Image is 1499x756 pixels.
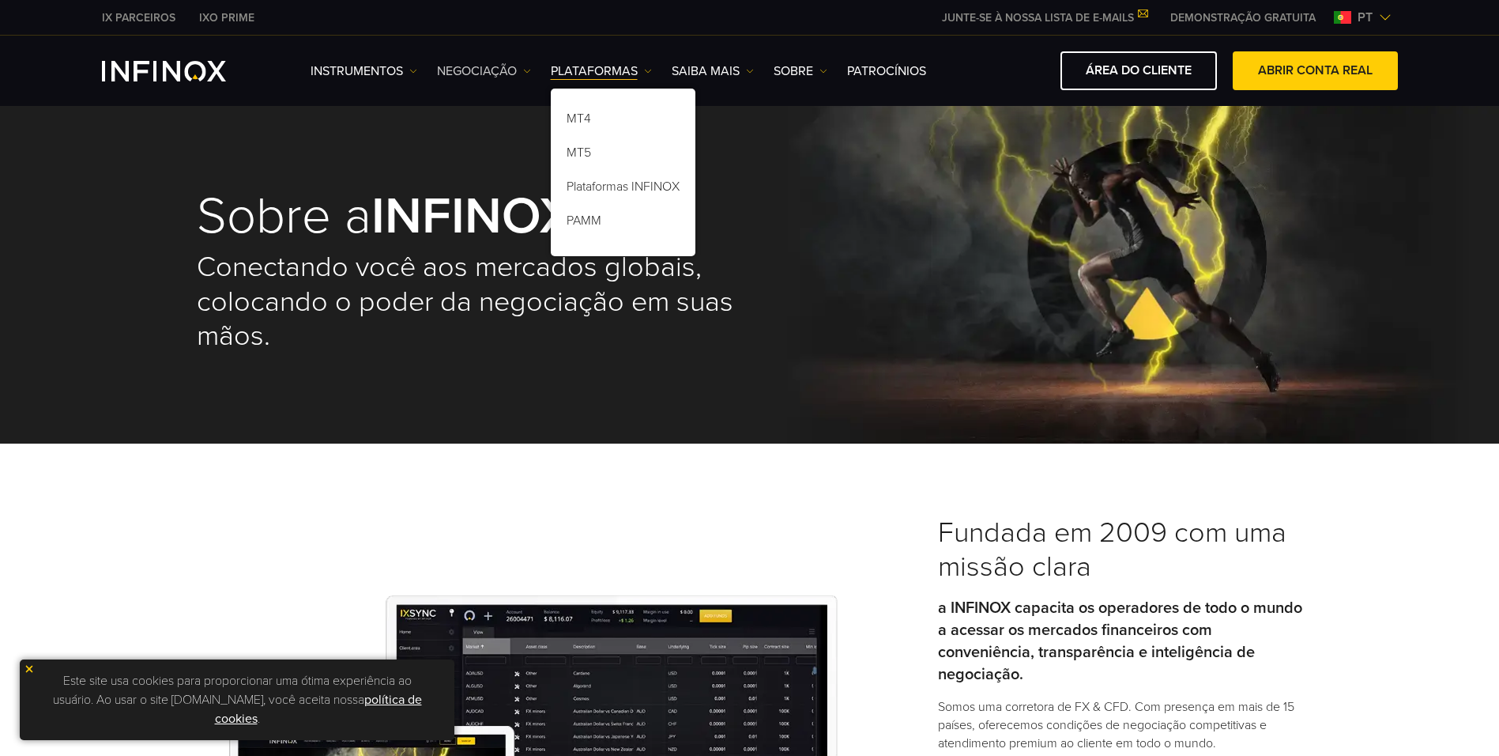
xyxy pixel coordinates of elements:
[1060,51,1217,90] a: ÁREA DO CLIENTE
[28,667,446,732] p: Este site usa cookies para proporcionar uma ótima experiência ao usuário. Ao usar o site [DOMAIN_...
[847,62,926,81] a: Patrocínios
[551,206,695,240] a: PAMM
[197,250,750,354] h2: Conectando você aos mercados globais, colocando o poder da negociação em suas mãos.
[551,138,695,172] a: MT5
[437,62,531,81] a: NEGOCIAÇÃO
[672,62,754,81] a: Saiba mais
[774,62,827,81] a: SOBRE
[551,62,652,81] a: PLATAFORMAS
[24,663,35,675] img: yellow close icon
[102,61,263,81] a: INFINOX Logo
[311,62,417,81] a: Instrumentos
[1158,9,1328,26] a: INFINOX MENU
[1351,8,1379,27] span: pt
[938,597,1303,686] p: a INFINOX capacita os operadores de todo o mundo a acessar os mercados financeiros com conveniênc...
[551,172,695,206] a: Plataformas INFINOX
[1233,51,1398,90] a: ABRIR CONTA REAL
[90,9,187,26] a: INFINOX
[551,104,695,138] a: MT4
[371,185,574,248] strong: INFINOX
[187,9,266,26] a: INFINOX
[938,516,1303,585] h3: Fundada em 2009 com uma missão clara
[197,191,750,242] h1: Sobre a
[930,11,1158,25] a: JUNTE-SE À NOSSA LISTA DE E-MAILS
